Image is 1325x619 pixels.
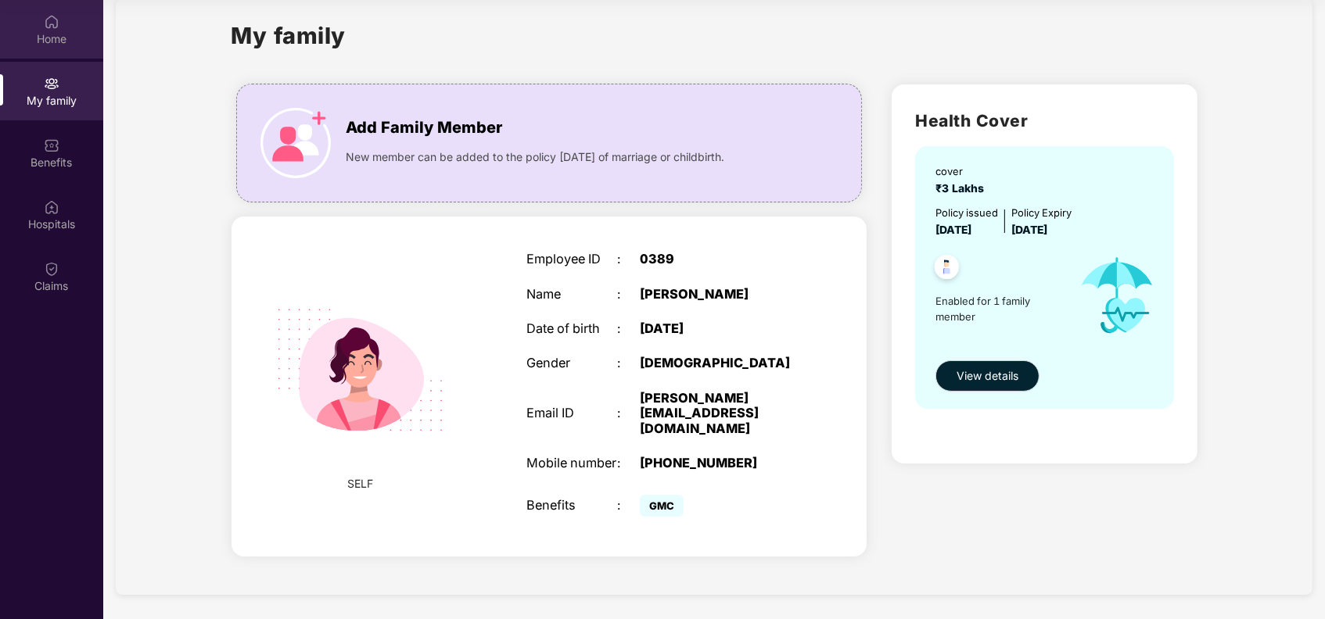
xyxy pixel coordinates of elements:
span: [DATE] [935,224,971,236]
span: View details [957,367,1018,385]
div: Name [527,287,617,302]
img: svg+xml;base64,PHN2ZyBpZD0iSG9tZSIgeG1sbnM9Imh0dHA6Ly93d3cudzMub3JnLzIwMDAvc3ZnIiB3aWR0aD0iMjAiIG... [44,14,59,30]
div: [PHONE_NUMBER] [640,456,798,471]
h2: Health Cover [915,108,1173,134]
img: svg+xml;base64,PHN2ZyB3aWR0aD0iMjAiIGhlaWdodD0iMjAiIHZpZXdCb3g9IjAgMCAyMCAyMCIgZmlsbD0ibm9uZSIgeG... [44,76,59,91]
img: icon [260,108,331,178]
span: [DATE] [1011,224,1047,236]
div: Email ID [527,406,617,420]
div: Employee ID [527,252,617,267]
div: Benefits [527,498,617,513]
div: : [617,456,640,471]
div: cover [935,163,990,179]
div: 0389 [640,252,798,267]
div: [DEMOGRAPHIC_DATA] [640,356,798,370]
div: Mobile number [527,456,617,471]
span: Enabled for 1 family member [935,293,1065,325]
div: : [617,321,640,336]
div: Date of birth [527,321,617,336]
span: Add Family Member [347,116,503,140]
div: : [617,406,640,420]
img: svg+xml;base64,PHN2ZyBpZD0iQmVuZWZpdHMiIHhtbG5zPSJodHRwOi8vd3d3LnczLm9yZy8yMDAwL3N2ZyIgd2lkdGg9Ij... [44,138,59,153]
div: : [617,356,640,370]
img: svg+xml;base64,PHN2ZyBpZD0iQ2xhaW0iIHhtbG5zPSJodHRwOi8vd3d3LnczLm9yZy8yMDAwL3N2ZyIgd2lkdGg9IjIwIi... [44,261,59,277]
span: ₹3 Lakhs [935,182,990,195]
span: New member can be added to the policy [DATE] of marriage or childbirth. [347,148,725,166]
img: svg+xml;base64,PHN2ZyBpZD0iSG9zcGl0YWxzIiB4bWxucz0iaHR0cDovL3d3dy53My5vcmcvMjAwMC9zdmciIHdpZHRoPS... [44,199,59,215]
div: [PERSON_NAME] [640,287,798,302]
div: : [617,498,640,513]
img: svg+xml;base64,PHN2ZyB4bWxucz0iaHR0cDovL3d3dy53My5vcmcvMjAwMC9zdmciIHdpZHRoPSIyMjQiIGhlaWdodD0iMT... [255,265,465,474]
span: SELF [347,475,373,492]
img: icon [1065,239,1170,352]
div: Policy Expiry [1011,205,1072,220]
h1: My family [232,18,347,53]
img: svg+xml;base64,PHN2ZyB4bWxucz0iaHR0cDovL3d3dy53My5vcmcvMjAwMC9zdmciIHdpZHRoPSI0OC45NDMiIGhlaWdodD... [928,250,966,288]
button: View details [935,360,1040,392]
div: : [617,287,640,302]
div: [PERSON_NAME][EMAIL_ADDRESS][DOMAIN_NAME] [640,391,798,436]
div: : [617,252,640,267]
span: GMC [640,495,684,517]
div: Policy issued [935,205,998,220]
div: [DATE] [640,321,798,336]
div: Gender [527,356,617,370]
